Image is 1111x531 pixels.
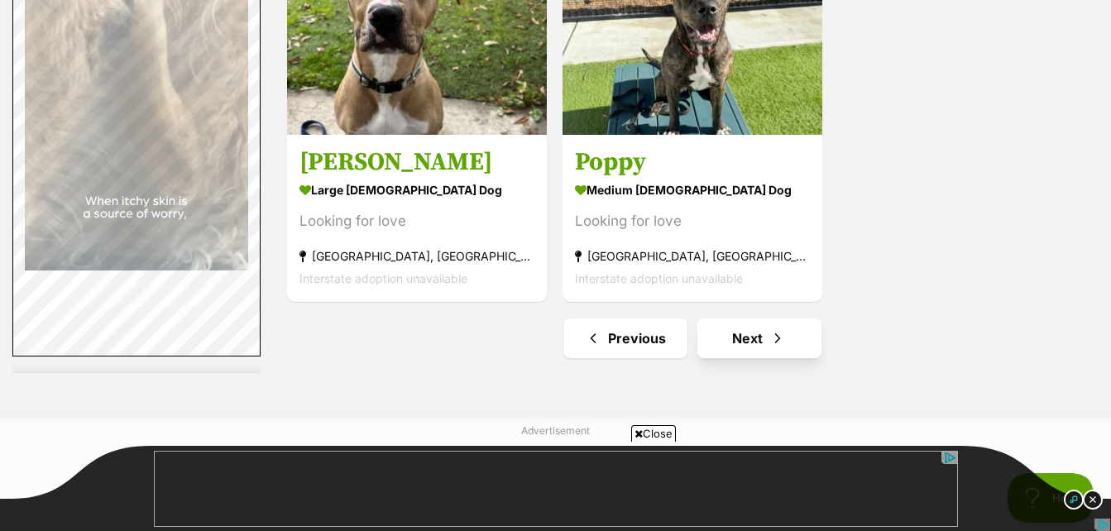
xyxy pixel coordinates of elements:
[299,245,534,267] strong: [GEOGRAPHIC_DATA], [GEOGRAPHIC_DATA]
[563,134,822,302] a: Poppy medium [DEMOGRAPHIC_DATA] Dog Looking for love [GEOGRAPHIC_DATA], [GEOGRAPHIC_DATA] Interst...
[575,210,810,232] div: Looking for love
[285,318,1099,358] nav: Pagination
[575,146,810,178] h3: Poppy
[299,178,534,202] strong: large [DEMOGRAPHIC_DATA] Dog
[1064,490,1084,509] img: info_dark.svg
[697,318,821,358] a: Next page
[575,271,743,285] span: Interstate adoption unavailable
[563,318,687,358] a: Previous page
[299,271,467,285] span: Interstate adoption unavailable
[575,178,810,202] strong: medium [DEMOGRAPHIC_DATA] Dog
[299,146,534,178] h3: [PERSON_NAME]
[631,425,676,442] span: Close
[575,245,810,267] strong: [GEOGRAPHIC_DATA], [GEOGRAPHIC_DATA]
[299,210,534,232] div: Looking for love
[287,134,547,302] a: [PERSON_NAME] large [DEMOGRAPHIC_DATA] Dog Looking for love [GEOGRAPHIC_DATA], [GEOGRAPHIC_DATA] ...
[1083,490,1103,509] img: close_dark.svg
